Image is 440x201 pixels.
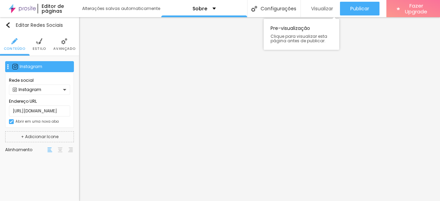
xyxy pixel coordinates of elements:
[47,147,52,152] img: paragraph-left-align.svg
[12,64,18,69] img: Instagram
[13,88,63,92] div: Instagram
[251,6,257,12] img: Icone
[5,22,11,28] img: Icone
[11,38,18,44] img: Icone
[61,38,67,44] img: Icone
[20,65,70,69] div: Instagram
[5,148,46,152] div: Alinhamento
[192,6,207,11] p: Sobre
[264,19,339,50] div: Pre-visualização
[9,77,70,83] span: Rede social
[58,147,63,152] img: paragraph-center-align.svg
[403,3,430,15] span: Fazer Upgrade
[4,47,25,51] span: Conteúdo
[33,47,46,51] span: Estilo
[37,4,75,13] div: Editor de páginas
[13,88,17,92] img: Instagram
[15,120,59,123] div: Abrir em uma nova aba
[82,7,161,11] div: Alterações salvas automaticamente
[301,2,340,15] button: Visualizar
[10,120,13,123] img: Icone
[68,147,73,152] img: paragraph-right-align.svg
[350,6,369,11] span: Publicar
[79,17,440,201] iframe: Editor
[5,131,74,142] button: + Adicionar Icone
[36,38,42,44] img: Icone
[5,64,10,69] img: Icone
[311,6,333,11] span: Visualizar
[5,22,63,28] div: Editar Redes Sociais
[340,2,379,15] button: Publicar
[53,47,75,51] span: Avançado
[271,34,332,43] span: Clique para visualizar esta página antes de publicar.
[9,98,70,104] label: Endereço URL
